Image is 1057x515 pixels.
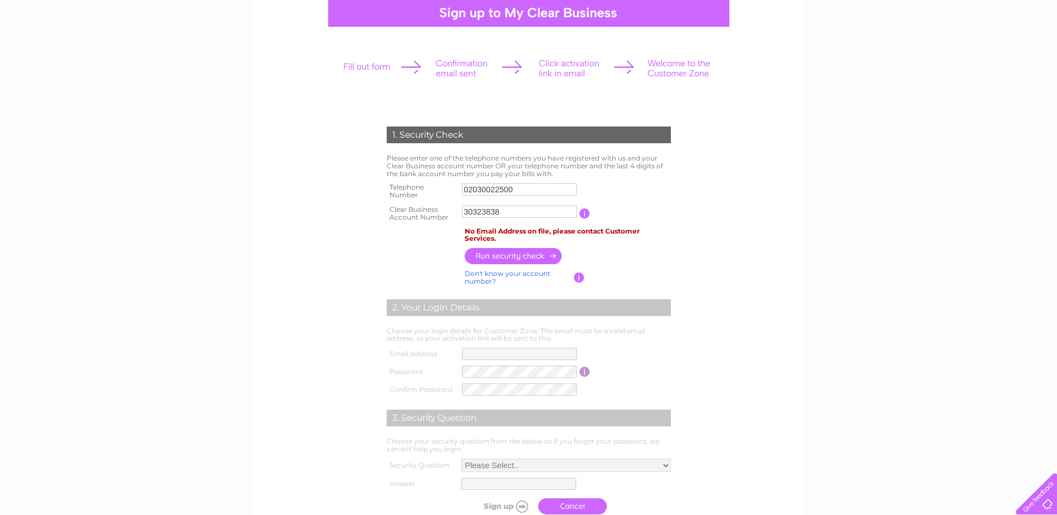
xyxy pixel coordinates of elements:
th: Answer [384,475,459,493]
div: 1. Security Check [387,127,671,143]
th: Password [384,363,460,381]
input: Submit [464,498,533,514]
div: Clear Business is a trading name of Verastar Limited (registered in [GEOGRAPHIC_DATA] No. 3667643... [266,6,792,54]
input: Information [574,273,584,283]
a: Energy [929,47,953,56]
a: Contact [1023,47,1050,56]
th: Telephone Number [384,180,460,202]
th: Email Address [384,345,460,363]
th: Security Question [384,456,459,475]
div: 2. Your Login Details [387,299,671,316]
a: Blog [1000,47,1016,56]
td: No Email Address on file, please contact Customer Services. [462,225,674,246]
td: Choose your login details for Customer Zone. The email must be a valid email address, as your act... [384,324,674,346]
a: Telecoms [960,47,993,56]
img: logo.png [37,29,94,63]
input: Information [579,208,590,218]
a: Water [901,47,922,56]
div: 3. Security Question [387,410,671,426]
a: Cancel [538,498,607,514]
td: Please enter one of the telephone numbers you have registered with us and your Clear Business acc... [384,152,674,180]
a: 0333 014 3131 [847,6,924,20]
input: Information [579,367,590,377]
a: Don't know your account number? [465,269,551,285]
td: Choose your security question from the below so if you forget your password, we can still help yo... [384,435,674,456]
th: Confirm Password [384,381,460,399]
th: Clear Business Account Number [384,202,460,225]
